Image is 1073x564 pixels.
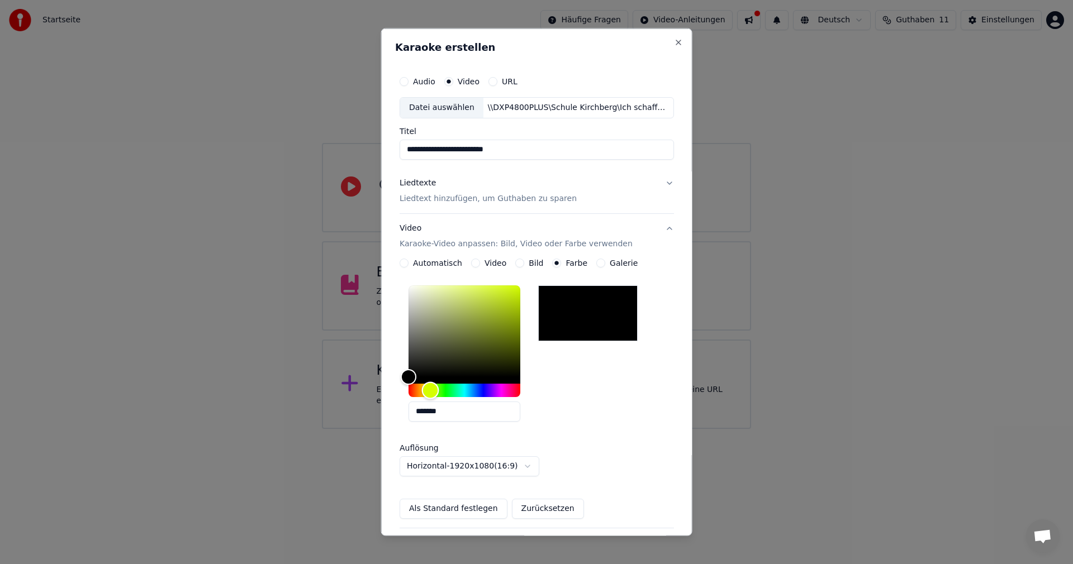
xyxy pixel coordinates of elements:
button: LiedtexteLiedtext hinzufügen, um Guthaben zu sparen [400,168,674,213]
p: Karaoke-Video anpassen: Bild, Video oder Farbe verwenden [400,238,633,249]
button: Erweitert [400,528,674,557]
h2: Karaoke erstellen [395,42,678,52]
button: Zurücksetzen [511,498,583,518]
div: \\DXP4800PLUS\Schule Kirchberg\Ich schaffs\Vorstellung im Seminar 10-2025\ich schaffs - song Schl... [483,102,673,113]
label: Video [457,78,479,85]
div: Hue [409,383,520,396]
div: VideoKaraoke-Video anpassen: Bild, Video oder Farbe verwenden [400,258,674,527]
label: Auflösung [400,443,511,451]
div: Datei auswählen [400,98,483,118]
div: Color [409,285,520,376]
label: Audio [413,78,435,85]
label: Video [485,259,506,266]
label: Farbe [566,259,587,266]
div: Liedtexte [400,177,436,188]
button: Als Standard festlegen [400,498,507,518]
div: Video [400,222,633,249]
label: Titel [400,127,674,135]
label: Automatisch [413,259,462,266]
p: Liedtext hinzufügen, um Guthaben zu sparen [400,193,577,204]
label: URL [502,78,517,85]
label: Galerie [610,259,638,266]
button: VideoKaraoke-Video anpassen: Bild, Video oder Farbe verwenden [400,213,674,258]
label: Bild [529,259,543,266]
